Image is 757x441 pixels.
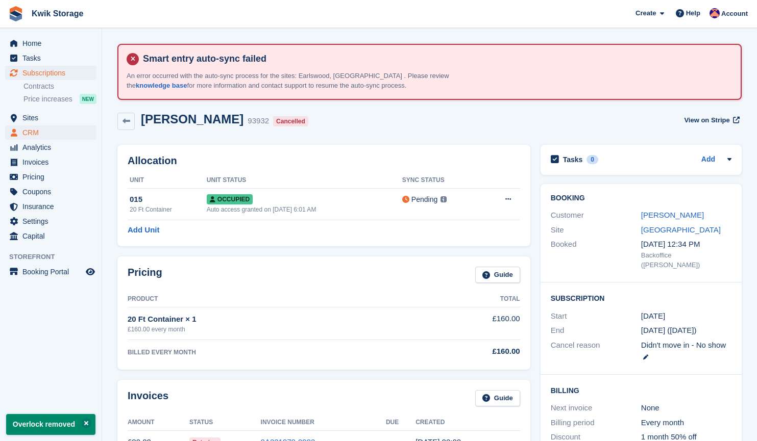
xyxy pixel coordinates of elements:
[441,196,447,202] img: icon-info-grey-7440780725fd019a000dd9b08b2336e03edf1995a4989e88bcd33f0948082b44.svg
[136,82,187,89] a: knowledge base
[551,402,641,414] div: Next invoice
[189,414,260,431] th: Status
[5,155,96,169] a: menu
[207,172,402,189] th: Unit Status
[128,414,189,431] th: Amount
[128,291,407,307] th: Product
[407,307,520,340] td: £160.00
[141,112,243,126] h2: [PERSON_NAME]
[130,194,207,205] div: 015
[261,414,386,431] th: Invoice Number
[128,314,407,325] div: 20 Ft Container × 1
[22,265,84,279] span: Booking Portal
[248,115,269,127] div: 93932
[475,267,520,283] a: Guide
[641,326,697,334] span: [DATE] ([DATE])
[23,93,96,105] a: Price increases NEW
[551,210,641,221] div: Customer
[5,51,96,65] a: menu
[128,348,407,357] div: BILLED EVERY MONTH
[701,154,715,166] a: Add
[551,385,731,395] h2: Billing
[22,66,84,80] span: Subscriptions
[5,140,96,154] a: menu
[22,170,84,184] span: Pricing
[128,267,162,283] h2: Pricing
[551,293,731,303] h2: Subscription
[207,194,253,204] span: Occupied
[23,94,72,104] span: Price increases
[5,66,96,80] a: menu
[128,390,168,407] h2: Invoices
[128,155,520,167] h2: Allocation
[551,239,641,270] div: Booked
[641,417,731,429] div: Every month
[641,310,665,322] time: 2025-08-15 23:00:00 UTC
[130,205,207,214] div: 20 Ft Container
[641,211,704,219] a: [PERSON_NAME]
[273,116,308,126] div: Cancelled
[22,185,84,199] span: Coupons
[551,194,731,202] h2: Booking
[686,8,700,18] span: Help
[5,36,96,50] a: menu
[641,341,726,349] span: Didn't move in - No show
[5,214,96,228] a: menu
[551,224,641,236] div: Site
[407,346,520,357] div: £160.00
[641,225,721,234] a: [GEOGRAPHIC_DATA]
[641,239,731,250] div: [DATE] 12:34 PM
[386,414,416,431] th: Due
[6,414,95,435] p: Overlock removed
[475,390,520,407] a: Guide
[22,51,84,65] span: Tasks
[5,229,96,243] a: menu
[710,8,720,18] img: Jade Stanley
[5,111,96,125] a: menu
[22,140,84,154] span: Analytics
[551,325,641,336] div: End
[721,9,748,19] span: Account
[684,115,729,125] span: View on Stripe
[407,291,520,307] th: Total
[8,6,23,21] img: stora-icon-8386f47178a22dfd0bd8f6a31ec36ba5ce8667c1dd55bd0f319d3a0aa187defe.svg
[207,205,402,214] div: Auto access granted on [DATE] 6:01 AM
[80,94,96,104] div: NEW
[563,155,583,164] h2: Tasks
[641,250,731,270] div: Backoffice ([PERSON_NAME])
[22,199,84,214] span: Insurance
[22,111,84,125] span: Sites
[23,82,96,91] a: Contracts
[22,125,84,140] span: CRM
[22,155,84,169] span: Invoices
[84,266,96,278] a: Preview store
[5,125,96,140] a: menu
[128,172,207,189] th: Unit
[636,8,656,18] span: Create
[411,194,437,205] div: Pending
[641,402,731,414] div: None
[139,53,732,65] h4: Smart entry auto-sync failed
[22,36,84,50] span: Home
[28,5,87,22] a: Kwik Storage
[587,155,598,164] div: 0
[5,170,96,184] a: menu
[551,340,641,362] div: Cancel reason
[402,172,482,189] th: Sync Status
[127,71,484,91] p: An error occurred with the auto-sync process for the sites: Earlswood, [GEOGRAPHIC_DATA] . Please...
[5,265,96,279] a: menu
[680,112,742,129] a: View on Stripe
[5,185,96,199] a: menu
[128,224,159,236] a: Add Unit
[22,214,84,228] span: Settings
[22,229,84,243] span: Capital
[416,414,520,431] th: Created
[5,199,96,214] a: menu
[551,310,641,322] div: Start
[9,252,102,262] span: Storefront
[128,325,407,334] div: £160.00 every month
[551,417,641,429] div: Billing period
